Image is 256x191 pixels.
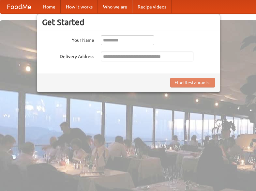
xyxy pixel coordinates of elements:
[42,35,94,43] label: Your Name
[98,0,132,13] a: Who we are
[42,17,215,27] h3: Get Started
[42,52,94,60] label: Delivery Address
[170,78,215,88] button: Find Restaurants!
[38,0,61,13] a: Home
[0,0,38,13] a: FoodMe
[61,0,98,13] a: How it works
[132,0,172,13] a: Recipe videos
